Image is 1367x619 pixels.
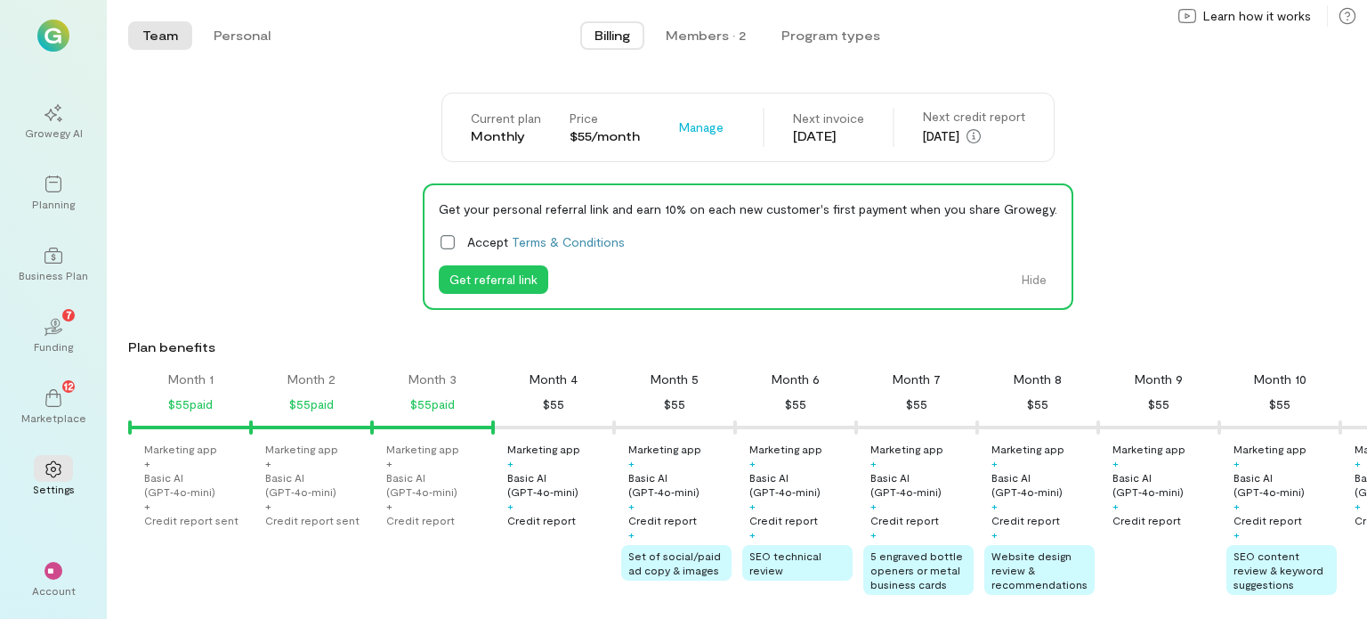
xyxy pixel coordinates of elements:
div: Month 3 [408,371,457,388]
span: 7 [66,306,72,322]
a: Business Plan [21,232,85,297]
div: $55 [1269,394,1290,415]
a: Funding [21,304,85,368]
div: $55 [906,394,927,415]
div: $55 paid [289,394,334,415]
div: $55 paid [168,394,213,415]
div: Month 4 [530,371,578,388]
span: Manage [679,118,724,136]
div: Marketplace [21,411,86,425]
button: Members · 2 [651,21,760,50]
div: + [386,456,392,470]
div: Month 5 [651,371,699,388]
div: Credit report [507,513,576,527]
div: Next credit report [923,108,1025,126]
div: Basic AI (GPT‑4o‑mini) [144,470,247,499]
a: Planning [21,161,85,225]
div: Get your personal referral link and earn 10% on each new customer's first payment when you share ... [439,200,1057,218]
div: + [991,527,998,542]
div: + [870,499,877,513]
div: $55 paid [410,394,455,415]
span: Accept [467,232,625,251]
div: $55 [1027,394,1048,415]
div: + [749,527,756,542]
button: Team [128,21,192,50]
div: Month 6 [772,371,820,388]
div: Month 10 [1254,371,1306,388]
div: Credit report [386,513,455,527]
span: SEO content review & keyword suggestions [1234,550,1323,590]
div: [DATE] [793,127,864,145]
div: + [265,499,271,513]
a: Growegy AI [21,90,85,154]
div: Marketing app [628,442,701,456]
a: Settings [21,446,85,510]
span: 12 [64,378,74,394]
div: Manage [668,113,734,142]
div: + [1355,499,1361,513]
div: + [507,499,514,513]
div: Marketing app [1112,442,1185,456]
div: $55 [543,394,564,415]
div: Basic AI (GPT‑4o‑mini) [1234,470,1337,499]
div: Marketing app [265,442,338,456]
span: 5 engraved bottle openers or metal business cards [870,550,963,590]
span: Set of social/paid ad copy & images [628,550,721,576]
div: Basic AI (GPT‑4o‑mini) [628,470,732,499]
div: Marketing app [386,442,459,456]
div: + [628,456,635,470]
div: + [265,456,271,470]
span: SEO technical review [749,550,821,576]
div: + [1112,456,1119,470]
div: Month 7 [893,371,941,388]
div: Month 1 [168,371,214,388]
div: Settings [33,482,75,496]
div: Credit report sent [144,513,239,527]
div: Basic AI (GPT‑4o‑mini) [265,470,368,499]
div: Next invoice [793,110,864,127]
a: Marketplace [21,375,85,439]
div: Basic AI (GPT‑4o‑mini) [991,470,1095,499]
div: Credit report [1112,513,1181,527]
div: + [628,499,635,513]
div: Credit report [1234,513,1302,527]
div: Current plan [471,110,541,127]
div: Marketing app [749,442,822,456]
div: Plan benefits [128,338,1360,356]
div: + [991,499,998,513]
div: Basic AI (GPT‑4o‑mini) [507,470,611,499]
div: Account [32,583,76,598]
div: $55/month [570,127,640,145]
div: Credit report [749,513,818,527]
div: $55 [1148,394,1169,415]
div: Basic AI (GPT‑4o‑mini) [749,470,853,499]
div: Marketing app [507,442,580,456]
div: + [144,499,150,513]
button: Get referral link [439,265,548,294]
div: Marketing app [1234,442,1306,456]
div: + [870,527,877,542]
div: + [749,456,756,470]
div: + [628,527,635,542]
div: + [870,456,877,470]
div: $55 [664,394,685,415]
div: Marketing app [991,442,1064,456]
div: + [1234,456,1240,470]
span: Learn how it works [1203,7,1311,25]
div: Credit report [991,513,1060,527]
div: + [1112,499,1119,513]
div: Credit report sent [265,513,360,527]
div: Basic AI (GPT‑4o‑mini) [1112,470,1216,499]
div: Price [570,110,640,127]
div: + [749,499,756,513]
div: Business Plan [19,268,88,282]
div: $55 [785,394,806,415]
div: + [1355,456,1361,470]
div: Month 2 [287,371,336,388]
div: + [991,456,998,470]
div: Marketing app [144,442,217,456]
div: Month 9 [1135,371,1183,388]
div: Funding [34,339,73,354]
div: + [144,456,150,470]
div: + [1234,499,1240,513]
